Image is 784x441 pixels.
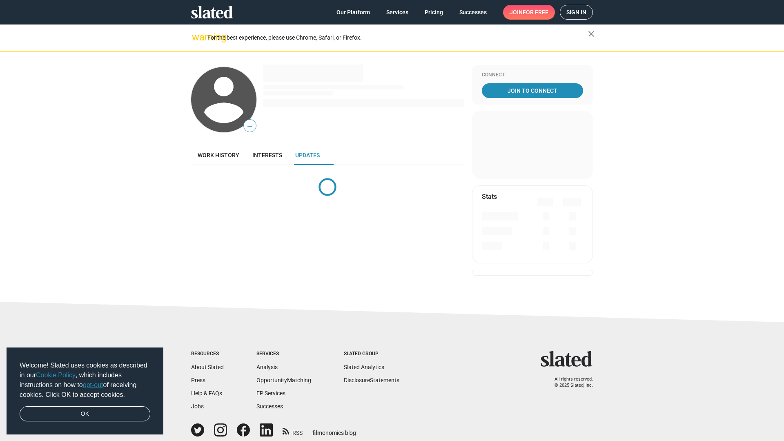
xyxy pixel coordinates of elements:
a: Updates [289,145,326,165]
span: Join [510,5,548,20]
mat-icon: close [586,29,596,39]
div: Slated Group [344,351,399,357]
div: cookieconsent [7,347,163,435]
a: filmonomics blog [312,423,356,437]
a: Interests [246,145,289,165]
a: Jobs [191,403,204,410]
a: Analysis [256,364,278,370]
a: RSS [283,424,303,437]
span: Pricing [425,5,443,20]
a: opt-out [83,381,103,388]
a: DisclosureStatements [344,377,399,383]
div: For the best experience, please use Chrome, Safari, or Firefox. [207,32,588,43]
mat-card-title: Stats [482,192,497,201]
a: Pricing [418,5,450,20]
a: Work history [191,145,246,165]
a: Slated Analytics [344,364,384,370]
span: — [244,121,256,131]
a: Cookie Policy [36,372,76,379]
span: Sign in [566,5,586,19]
a: Joinfor free [503,5,555,20]
mat-icon: warning [192,32,202,42]
a: OpportunityMatching [256,377,311,383]
span: film [312,430,322,436]
a: About Slated [191,364,224,370]
span: Welcome! Slated uses cookies as described in our , which includes instructions on how to of recei... [20,361,150,400]
a: Join To Connect [482,83,583,98]
a: Our Platform [330,5,376,20]
a: Help & FAQs [191,390,222,396]
div: Connect [482,72,583,78]
span: Updates [295,152,320,158]
a: Sign in [560,5,593,20]
a: Services [380,5,415,20]
span: Join To Connect [483,83,581,98]
span: Interests [252,152,282,158]
p: All rights reserved. © 2025 Slated, Inc. [546,376,593,388]
a: Successes [453,5,493,20]
div: Resources [191,351,224,357]
span: Services [386,5,408,20]
span: Work history [198,152,239,158]
a: dismiss cookie message [20,406,150,422]
span: Successes [459,5,487,20]
a: EP Services [256,390,285,396]
span: Our Platform [336,5,370,20]
a: Press [191,377,205,383]
a: Successes [256,403,283,410]
div: Services [256,351,311,357]
span: for free [523,5,548,20]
